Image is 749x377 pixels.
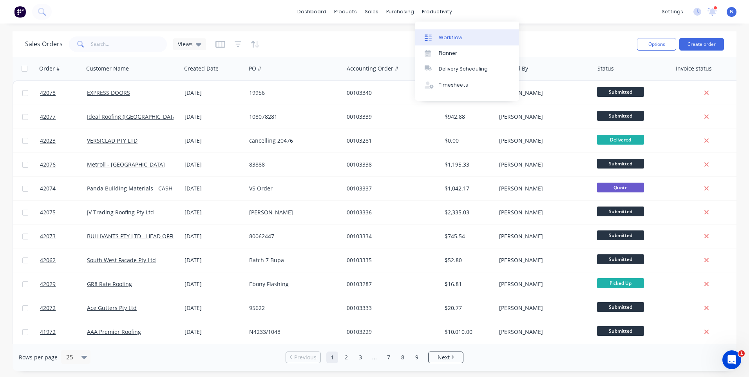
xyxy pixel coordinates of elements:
[415,29,519,45] a: Workflow
[185,304,243,312] div: [DATE]
[730,8,733,15] span: N
[87,185,186,192] a: Panda Building Materials - CASH SALE
[185,256,243,264] div: [DATE]
[249,185,336,192] div: VS Order
[87,89,130,96] a: EXPRESS DOORS
[499,256,586,264] div: [PERSON_NAME]
[597,207,644,216] span: Submitted
[40,201,87,224] a: 42075
[347,328,434,336] div: 00103229
[738,350,745,357] span: 1
[637,38,676,51] button: Options
[86,65,129,72] div: Customer Name
[499,89,586,97] div: [PERSON_NAME]
[40,208,56,216] span: 42075
[249,304,336,312] div: 95622
[19,353,58,361] span: Rows per page
[40,296,87,320] a: 42072
[87,161,165,168] a: Metroll - [GEOGRAPHIC_DATA]
[361,6,382,18] div: sales
[347,232,434,240] div: 00103334
[40,81,87,105] a: 42078
[676,65,712,72] div: Invoice status
[40,153,87,176] a: 42076
[347,280,434,288] div: 00103287
[185,161,243,169] div: [DATE]
[185,185,243,192] div: [DATE]
[249,256,336,264] div: Batch 7 Bupa
[347,208,434,216] div: 00103336
[597,278,644,288] span: Picked Up
[40,177,87,200] a: 42074
[249,328,336,336] div: N4233/1048
[249,113,336,121] div: 108078281
[597,87,644,97] span: Submitted
[185,208,243,216] div: [DATE]
[597,254,644,264] span: Submitted
[87,280,132,288] a: GR8 Rate Roofing
[40,256,56,264] span: 42062
[499,185,586,192] div: [PERSON_NAME]
[178,40,193,48] span: Views
[249,208,336,216] div: [PERSON_NAME]
[597,135,644,145] span: Delivered
[326,352,338,363] a: Page 1 is your current page
[499,113,586,121] div: [PERSON_NAME]
[347,89,434,97] div: 00103340
[25,40,63,48] h1: Sales Orders
[40,89,56,97] span: 42078
[91,36,167,52] input: Search...
[40,129,87,152] a: 42023
[249,232,336,240] div: 80062447
[445,304,490,312] div: $20.77
[347,256,434,264] div: 00103335
[658,6,687,18] div: settings
[185,137,243,145] div: [DATE]
[40,185,56,192] span: 42074
[415,45,519,61] a: Planner
[499,304,586,312] div: [PERSON_NAME]
[40,320,87,344] a: 41972
[597,302,644,312] span: Submitted
[355,352,366,363] a: Page 3
[87,232,180,240] a: BULLIVANTS PTY LTD - HEAD OFFICE
[369,352,380,363] a: Jump forward
[439,50,457,57] div: Planner
[14,6,26,18] img: Factory
[40,328,56,336] span: 41972
[40,280,56,288] span: 42029
[87,113,199,120] a: Ideal Roofing ([GEOGRAPHIC_DATA]) Pty Ltd
[445,208,490,216] div: $2,335.03
[87,304,137,312] a: Ace Gutters Pty Ltd
[87,137,137,144] a: VERSICLAD PTY LTD
[439,82,468,89] div: Timesheets
[184,65,219,72] div: Created Date
[249,89,336,97] div: 19956
[597,183,644,192] span: Quote
[499,137,586,145] div: [PERSON_NAME]
[415,61,519,77] a: Delivery Scheduling
[438,353,450,361] span: Next
[40,225,87,248] a: 42073
[347,185,434,192] div: 00103337
[40,161,56,169] span: 42076
[185,89,243,97] div: [DATE]
[286,353,320,361] a: Previous page
[87,256,156,264] a: South West Facade Pty Ltd
[40,105,87,129] a: 42077
[347,304,434,312] div: 00103333
[330,6,361,18] div: products
[347,113,434,121] div: 00103339
[40,113,56,121] span: 42077
[347,161,434,169] div: 00103338
[249,161,336,169] div: 83888
[185,328,243,336] div: [DATE]
[282,352,467,363] ul: Pagination
[415,77,519,93] a: Timesheets
[40,232,56,240] span: 42073
[445,280,490,288] div: $16.81
[249,280,336,288] div: Ebony Flashing
[445,113,490,121] div: $942.88
[445,185,490,192] div: $1,042.17
[40,137,56,145] span: 42023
